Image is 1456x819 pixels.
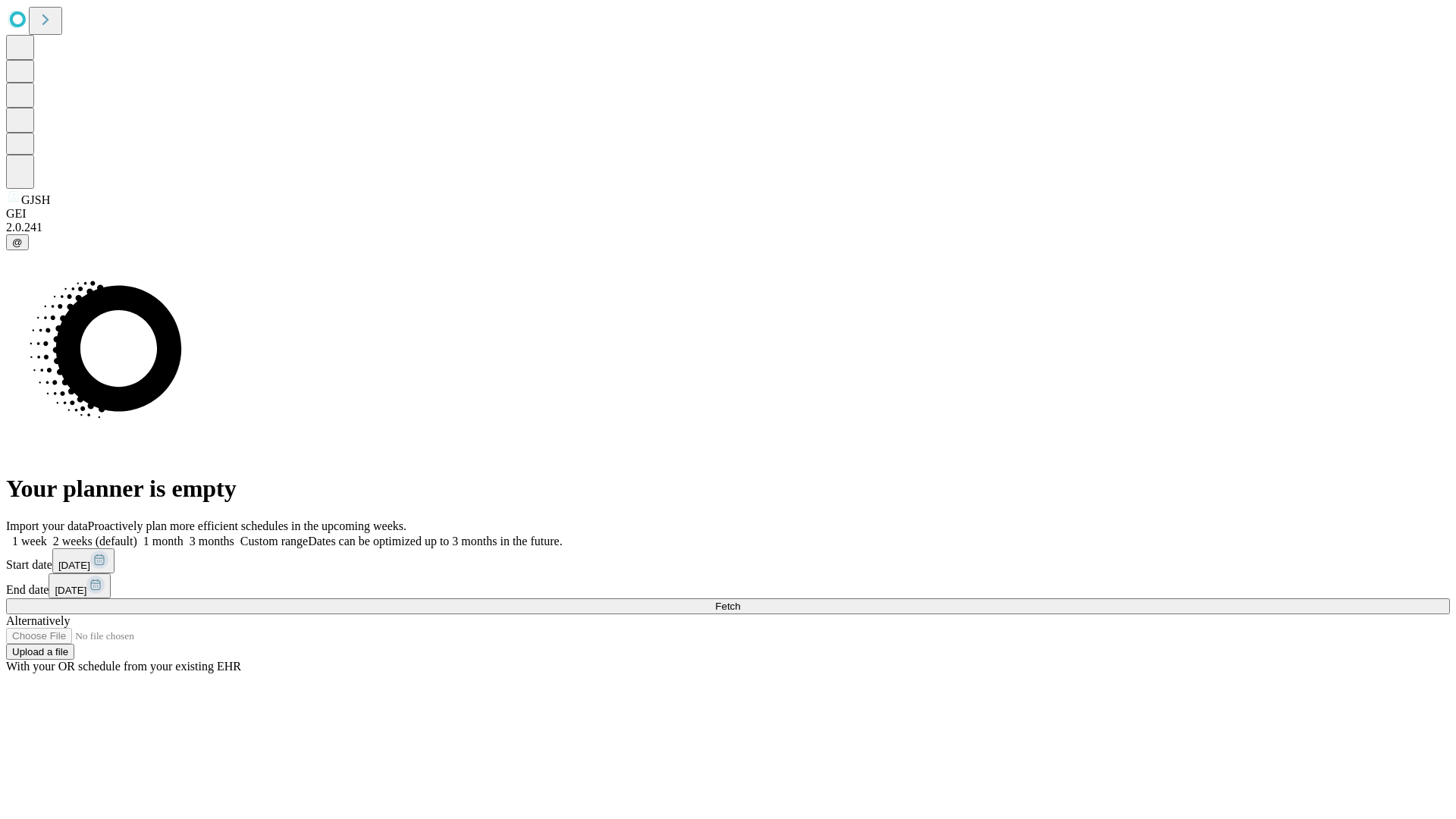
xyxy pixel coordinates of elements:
span: With your OR schedule from your existing EHR [6,660,241,673]
button: @ [6,234,29,250]
span: @ [12,237,23,248]
span: 2 weeks (default) [53,535,137,548]
button: Fetch [6,598,1450,614]
span: 3 months [190,535,234,548]
span: 1 week [12,535,47,548]
span: Custom range [240,535,308,548]
span: [DATE] [55,585,86,596]
button: [DATE] [52,548,115,573]
div: End date [6,573,1450,598]
button: [DATE] [49,573,111,598]
div: Start date [6,548,1450,573]
span: Fetch [715,601,740,612]
span: Alternatively [6,614,70,627]
h1: Your planner is empty [6,475,1450,503]
span: [DATE] [58,560,90,571]
div: 2.0.241 [6,221,1450,234]
span: 1 month [143,535,184,548]
button: Upload a file [6,644,74,660]
span: GJSH [21,193,50,206]
span: Dates can be optimized up to 3 months in the future. [308,535,562,548]
span: Proactively plan more efficient schedules in the upcoming weeks. [88,519,406,532]
span: Import your data [6,519,88,532]
div: GEI [6,207,1450,221]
